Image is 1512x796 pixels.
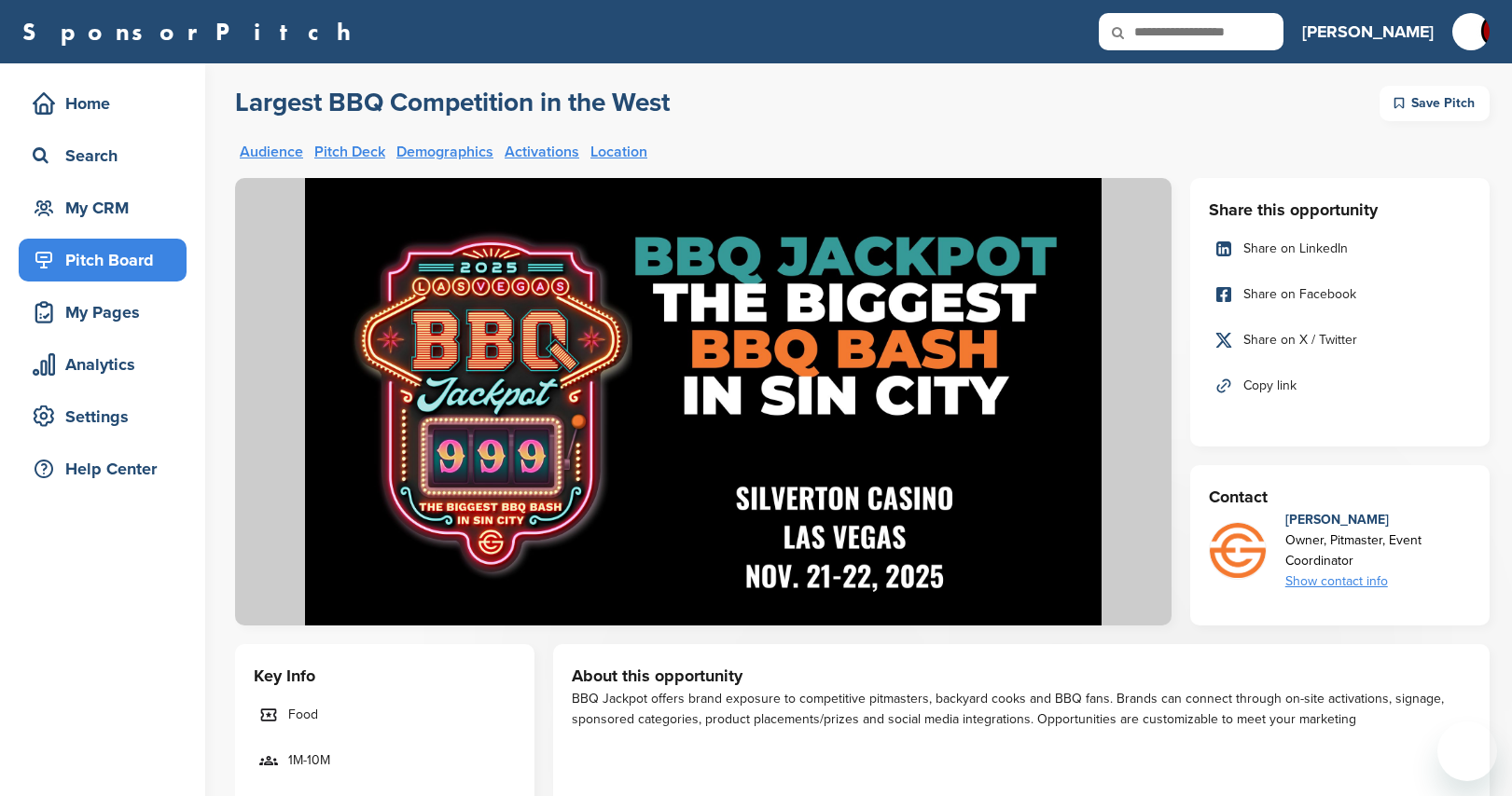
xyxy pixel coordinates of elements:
a: Analytics [19,343,187,386]
a: My CRM [19,186,187,229]
a: Share on LinkedIn [1209,229,1471,268]
a: Pitch Deck [314,144,385,159]
div: Save Pitch [1380,86,1490,121]
div: [PERSON_NAME] [1285,510,1471,530]
div: Help Center [28,452,187,486]
a: Home [19,82,187,125]
span: Copy link [1243,376,1297,396]
span: Share on LinkedIn [1243,239,1348,259]
span: Share on X / Twitter [1243,330,1357,350]
a: My Pages [19,291,187,334]
h3: Key Info [254,663,516,689]
a: Settings [19,395,187,438]
div: Settings [28,400,187,433]
a: Pitch Board [19,239,187,281]
div: Show contact info [1285,571,1471,592]
a: Largest BBQ Competition in the West [235,86,670,121]
h3: Contact [1209,484,1471,510]
a: Copy link [1209,366,1471,405]
a: Share on X / Twitter [1209,321,1471,360]
div: Search [28,139,187,172]
h3: [PERSON_NAME] [1302,19,1434,45]
div: BBQ Jackpot offers brand exposure to competitive pitmasters, backyard cooks and BBQ fans. Brands ... [572,689,1471,730]
img: Sponsorpitch & [235,178,1172,625]
h3: Share this opportunity [1209,197,1471,223]
a: Search [19,134,187,177]
a: Share on Facebook [1209,275,1471,314]
div: My Pages [28,295,187,329]
div: Analytics [28,348,187,381]
a: [PERSON_NAME] [1302,11,1434,52]
div: My CRM [28,191,187,225]
a: Demographics [396,144,493,159]
span: Share on Facebook [1243,284,1356,305]
img: Girlscangrill lg icon 4c [1210,523,1266,579]
a: Help Center [19,447,187,490]
iframe: Button to launch messaging window [1437,721,1497,781]
span: 1M-10M [288,750,330,771]
h2: Largest BBQ Competition in the West [235,86,670,119]
h3: About this opportunity [572,663,1471,689]
span: Food [288,705,318,725]
a: Location [590,144,647,159]
div: Owner, Pitmaster, Event Coordinator [1285,530,1471,571]
a: Activations [505,144,579,159]
div: Pitch Board [28,243,187,277]
div: Home [28,87,187,120]
a: SponsorPitch [22,20,363,44]
a: Audience [240,144,303,159]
